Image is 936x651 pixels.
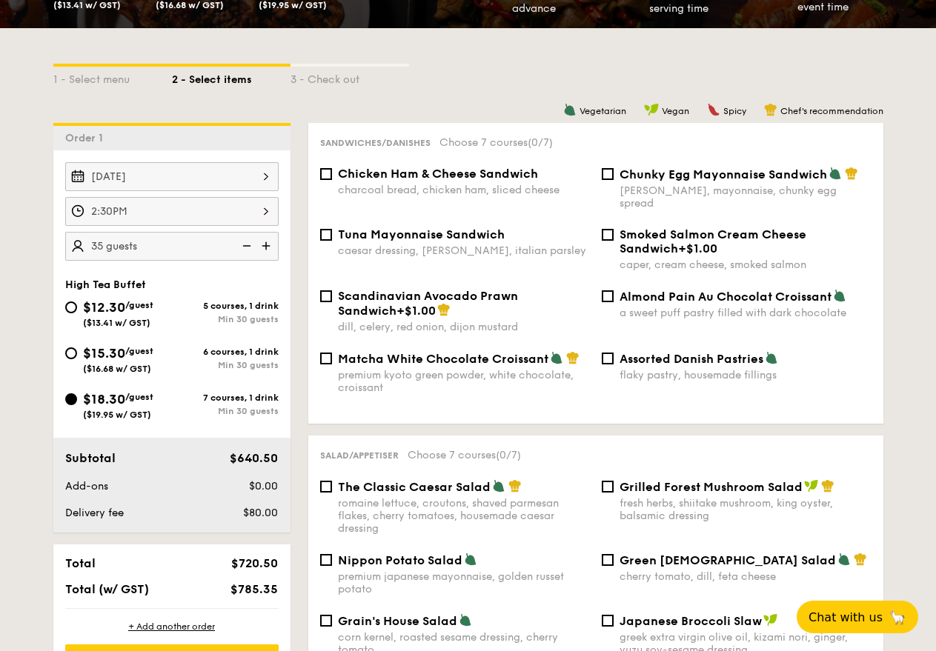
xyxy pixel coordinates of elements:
[338,244,590,257] div: caesar dressing, [PERSON_NAME], italian parsley
[889,609,906,626] span: 🦙
[780,106,883,116] span: Chef's recommendation
[172,393,279,403] div: 7 courses, 1 drink
[707,103,720,116] img: icon-spicy.37a8142b.svg
[83,364,151,374] span: ($16.68 w/ GST)
[125,300,153,310] span: /guest
[602,554,614,566] input: Green [DEMOGRAPHIC_DATA] Saladcherry tomato, dill, feta cheese
[644,103,659,116] img: icon-vegan.f8ff3823.svg
[580,106,626,116] span: Vegetarian
[125,346,153,356] span: /guest
[320,615,332,627] input: Grain's House Saladcorn kernel, roasted sesame dressing, cherry tomato
[320,554,332,566] input: Nippon Potato Saladpremium japanese mayonnaise, golden russet potato
[65,197,279,226] input: Event time
[65,556,96,570] span: Total
[763,613,778,627] img: icon-vegan.f8ff3823.svg
[396,304,436,318] span: +$1.00
[83,391,125,407] span: $18.30
[602,229,614,241] input: Smoked Salmon Cream Cheese Sandwich+$1.00caper, cream cheese, smoked salmon
[172,67,291,87] div: 2 - Select items
[65,507,124,519] span: Delivery fee
[338,553,462,567] span: Nippon Potato Salad
[620,290,832,304] span: Almond Pain Au Chocolat Croissant
[797,601,918,633] button: Chat with us🦙
[620,352,763,366] span: Assorted Danish Pastries
[338,167,538,181] span: Chicken Ham & Cheese Sandwich
[764,103,777,116] img: icon-chef-hat.a58ddaea.svg
[837,552,851,566] img: icon-vegetarian.fe4039eb.svg
[765,351,778,364] img: icon-vegetarian.fe4039eb.svg
[459,613,472,627] img: icon-vegetarian.fe4039eb.svg
[620,480,803,494] span: Grilled Forest Mushroom Salad
[83,345,125,361] span: $15.30
[230,582,278,596] span: $785.35
[338,321,590,333] div: dill, celery, red onion, dijon mustard
[291,67,409,87] div: 3 - Check out
[508,479,522,493] img: icon-chef-hat.a58ddaea.svg
[243,507,278,519] span: $80.00
[338,497,590,535] div: romaine lettuce, croutons, shaved parmesan flakes, cherry tomatoes, housemade caesar dressing
[338,289,518,318] span: Scandinavian Avocado Prawn Sandwich
[65,347,77,359] input: $15.30/guest($16.68 w/ GST)6 courses, 1 drinkMin 30 guests
[338,614,457,628] span: Grain's House Salad
[620,553,836,567] span: Green [DEMOGRAPHIC_DATA] Salad
[809,610,883,624] span: Chat with us
[230,451,278,465] span: $640.50
[662,106,689,116] span: Vegan
[723,106,746,116] span: Spicy
[678,241,717,256] span: +$1.00
[602,353,614,364] input: Assorted Danish Pastriesflaky pastry, housemade fillings
[172,360,279,370] div: Min 30 guests
[602,481,614,493] input: Grilled Forest Mushroom Saladfresh herbs, shiitake mushroom, king oyster, balsamic dressing
[65,582,149,596] span: Total (w/ GST)
[320,168,332,180] input: Chicken Ham & Cheese Sandwichcharcoal bread, chicken ham, sliced cheese
[172,406,279,416] div: Min 30 guests
[620,614,762,628] span: Japanese Broccoli Slaw
[821,479,834,493] img: icon-chef-hat.a58ddaea.svg
[620,184,872,210] div: [PERSON_NAME], mayonnaise, chunky egg spread
[845,167,858,180] img: icon-chef-hat.a58ddaea.svg
[65,278,146,291] span: High Tea Buffet
[231,556,278,570] span: $720.50
[602,290,614,302] input: Almond Pain Au Chocolat Croissanta sweet puff pastry filled with dark chocolate
[320,290,332,302] input: Scandinavian Avocado Prawn Sandwich+$1.00dill, celery, red onion, dijon mustard
[65,301,77,313] input: $12.30/guest($13.41 w/ GST)5 courses, 1 drinkMin 30 guests
[338,570,590,595] div: premium japanese mayonnaise, golden russet potato
[83,318,150,328] span: ($13.41 w/ GST)
[464,552,477,566] img: icon-vegetarian.fe4039eb.svg
[83,299,125,316] span: $12.30
[854,552,867,566] img: icon-chef-hat.a58ddaea.svg
[620,227,806,256] span: Smoked Salmon Cream Cheese Sandwich
[338,352,548,366] span: Matcha White Chocolate Croissant
[65,621,279,632] div: + Add another order
[829,167,842,180] img: icon-vegetarian.fe4039eb.svg
[53,67,172,87] div: 1 - Select menu
[234,232,256,260] img: icon-reduce.1d2dbef1.svg
[408,449,521,461] span: Choose 7 courses
[602,168,614,180] input: Chunky Egg Mayonnaise Sandwich[PERSON_NAME], mayonnaise, chunky egg spread
[620,258,872,271] div: caper, cream cheese, smoked salmon
[172,314,279,324] div: Min 30 guests
[620,307,872,319] div: a sweet puff pastry filled with dark chocolate
[496,449,521,461] span: (0/7)
[249,480,278,493] span: $0.00
[602,615,614,627] input: Japanese Broccoli Slawgreek extra virgin olive oil, kizami nori, ginger, yuzu soy-sesame dressing
[320,229,332,241] input: Tuna Mayonnaise Sandwichcaesar dressing, [PERSON_NAME], italian parsley
[338,480,491,494] span: The Classic Caesar Salad
[563,103,577,116] img: icon-vegetarian.fe4039eb.svg
[804,479,819,493] img: icon-vegan.f8ff3823.svg
[320,481,332,493] input: The Classic Caesar Saladromaine lettuce, croutons, shaved parmesan flakes, cherry tomatoes, house...
[439,136,553,149] span: Choose 7 courses
[620,497,872,522] div: fresh herbs, shiitake mushroom, king oyster, balsamic dressing
[65,162,279,191] input: Event date
[566,351,580,364] img: icon-chef-hat.a58ddaea.svg
[172,347,279,357] div: 6 courses, 1 drink
[833,289,846,302] img: icon-vegetarian.fe4039eb.svg
[620,570,872,583] div: cherry tomato, dill, feta cheese
[620,167,827,181] span: Chunky Egg Mayonnaise Sandwich
[65,232,279,261] input: Number of guests
[620,369,872,381] div: flaky pastry, housemade fillings
[338,227,505,241] span: Tuna Mayonnaise Sandwich
[83,410,151,420] span: ($19.95 w/ GST)
[65,480,108,493] span: Add-ons
[550,351,563,364] img: icon-vegetarian.fe4039eb.svg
